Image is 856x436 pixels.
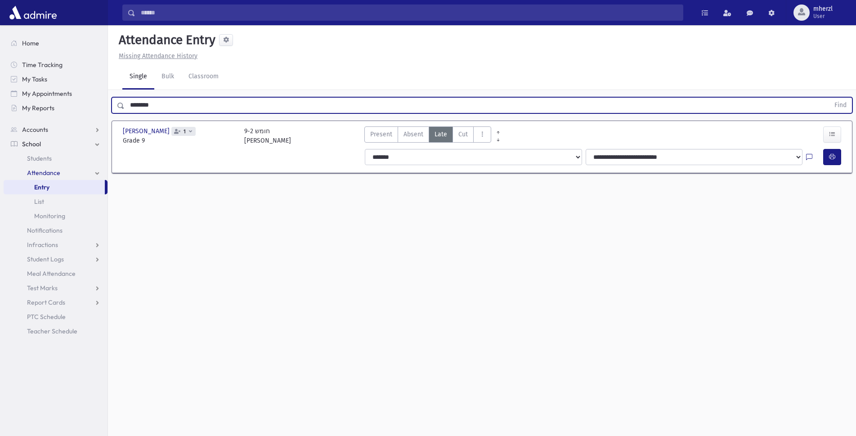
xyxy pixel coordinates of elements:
[4,194,108,209] a: List
[34,183,49,191] span: Entry
[4,72,108,86] a: My Tasks
[182,129,188,135] span: 1
[4,266,108,281] a: Meal Attendance
[4,101,108,115] a: My Reports
[4,122,108,137] a: Accounts
[27,226,63,234] span: Notifications
[22,90,72,98] span: My Appointments
[829,98,852,113] button: Find
[27,327,77,335] span: Teacher Schedule
[4,223,108,238] a: Notifications
[27,270,76,278] span: Meal Attendance
[135,4,683,21] input: Search
[34,212,65,220] span: Monitoring
[4,36,108,50] a: Home
[813,5,833,13] span: mherzl
[22,39,39,47] span: Home
[27,255,64,263] span: Student Logs
[244,126,291,145] div: 9-2 חומש [PERSON_NAME]
[4,166,108,180] a: Attendance
[27,154,52,162] span: Students
[7,4,59,22] img: AdmirePro
[4,209,108,223] a: Monitoring
[22,126,48,134] span: Accounts
[4,86,108,101] a: My Appointments
[27,284,58,292] span: Test Marks
[154,64,181,90] a: Bulk
[115,52,197,60] a: Missing Attendance History
[458,130,468,139] span: Cut
[27,298,65,306] span: Report Cards
[123,126,171,136] span: [PERSON_NAME]
[4,238,108,252] a: Infractions
[22,140,41,148] span: School
[4,295,108,310] a: Report Cards
[4,137,108,151] a: School
[4,281,108,295] a: Test Marks
[27,241,58,249] span: Infractions
[4,324,108,338] a: Teacher Schedule
[364,126,491,145] div: AttTypes
[122,64,154,90] a: Single
[4,252,108,266] a: Student Logs
[22,75,47,83] span: My Tasks
[22,61,63,69] span: Time Tracking
[181,64,226,90] a: Classroom
[123,136,235,145] span: Grade 9
[4,151,108,166] a: Students
[403,130,423,139] span: Absent
[4,58,108,72] a: Time Tracking
[4,180,105,194] a: Entry
[435,130,447,139] span: Late
[34,198,44,206] span: List
[4,310,108,324] a: PTC Schedule
[115,32,215,48] h5: Attendance Entry
[27,313,66,321] span: PTC Schedule
[370,130,392,139] span: Present
[119,52,197,60] u: Missing Attendance History
[813,13,833,20] span: User
[22,104,54,112] span: My Reports
[27,169,60,177] span: Attendance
